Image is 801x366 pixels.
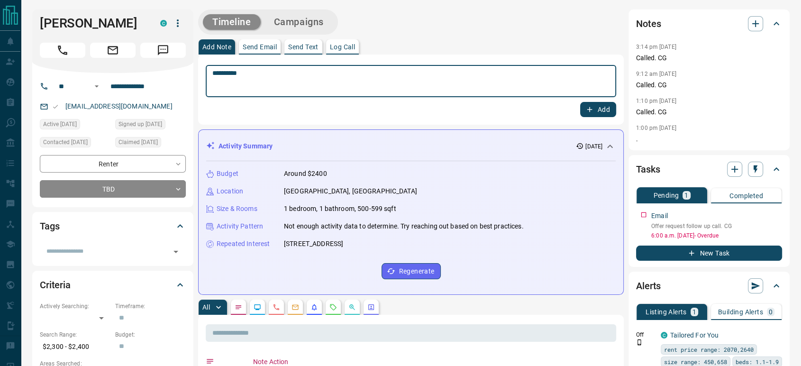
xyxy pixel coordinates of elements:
p: Around $2400 [284,169,327,179]
div: condos.ca [160,20,167,27]
span: rent price range: 2070,2640 [664,345,754,354]
p: 0 [769,309,773,315]
div: Thu Aug 14 2025 [115,119,186,132]
p: 6:00 a.m. [DATE] - Overdue [651,231,782,240]
svg: Opportunities [348,303,356,311]
button: Open [169,245,182,258]
p: Actively Searching: [40,302,110,311]
div: Thu Aug 14 2025 [40,119,110,132]
p: Log Call [330,44,355,50]
div: Thu Aug 14 2025 [40,137,110,150]
svg: Lead Browsing Activity [254,303,261,311]
a: Tailored For You [670,331,719,339]
p: Email [651,211,668,221]
p: Listing Alerts [646,309,687,315]
svg: Push Notification Only [636,339,643,346]
button: Add [580,102,616,117]
span: Claimed [DATE] [118,137,158,147]
p: Called. CG [636,53,782,63]
button: New Task [636,246,782,261]
p: [STREET_ADDRESS] [284,239,343,249]
svg: Calls [273,303,280,311]
p: 1 [692,309,696,315]
div: Activity Summary[DATE] [206,137,616,155]
div: Tags [40,215,186,238]
div: Thu Aug 14 2025 [115,137,186,150]
p: . [636,134,782,144]
p: Building Alerts [718,309,763,315]
p: Off [636,330,655,339]
p: 1 bedroom, 1 bathroom, 500-599 sqft [284,204,396,214]
svg: Listing Alerts [310,303,318,311]
p: Activity Summary [218,141,273,151]
p: Add Note [202,44,231,50]
span: Active [DATE] [43,119,77,129]
button: Timeline [203,14,261,30]
p: Completed [729,192,763,199]
span: Contacted [DATE] [43,137,88,147]
div: Alerts [636,274,782,297]
p: Location [217,186,243,196]
p: $2,300 - $2,400 [40,339,110,355]
p: All [202,304,210,311]
p: Activity Pattern [217,221,263,231]
a: [EMAIL_ADDRESS][DOMAIN_NAME] [65,102,173,110]
p: Size & Rooms [217,204,257,214]
p: Send Text [288,44,319,50]
button: Regenerate [382,263,441,279]
button: Open [91,81,102,92]
p: [DATE] [585,142,602,151]
p: Repeated Interest [217,239,270,249]
div: Notes [636,12,782,35]
svg: Agent Actions [367,303,375,311]
svg: Emails [291,303,299,311]
span: Call [40,43,85,58]
p: Budget: [115,330,186,339]
h2: Criteria [40,277,71,293]
svg: Notes [235,303,242,311]
p: 1:10 pm [DATE] [636,98,676,104]
p: 9:12 am [DATE] [636,71,676,77]
h2: Notes [636,16,661,31]
h2: Tags [40,219,59,234]
span: Signed up [DATE] [118,119,162,129]
p: Timeframe: [115,302,186,311]
p: Offer request follow up call. CG [651,222,782,230]
p: 3:14 pm [DATE] [636,44,676,50]
p: Budget [217,169,238,179]
p: Send Email [243,44,277,50]
p: 1 [684,192,688,199]
p: Search Range: [40,330,110,339]
button: Campaigns [264,14,333,30]
span: Message [140,43,186,58]
p: Pending [653,192,679,199]
h1: [PERSON_NAME] [40,16,146,31]
h2: Tasks [636,162,660,177]
div: Tasks [636,158,782,181]
p: [GEOGRAPHIC_DATA], [GEOGRAPHIC_DATA] [284,186,417,196]
svg: Requests [329,303,337,311]
p: 1:00 pm [DATE] [636,125,676,131]
div: TBD [40,180,186,198]
p: Called. CG [636,80,782,90]
svg: Email Valid [52,103,59,110]
p: Called. CG [636,107,782,117]
p: Not enough activity data to determine. Try reaching out based on best practices. [284,221,524,231]
div: Renter [40,155,186,173]
div: Criteria [40,274,186,296]
h2: Alerts [636,278,661,293]
div: condos.ca [661,332,667,339]
span: Email [90,43,136,58]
